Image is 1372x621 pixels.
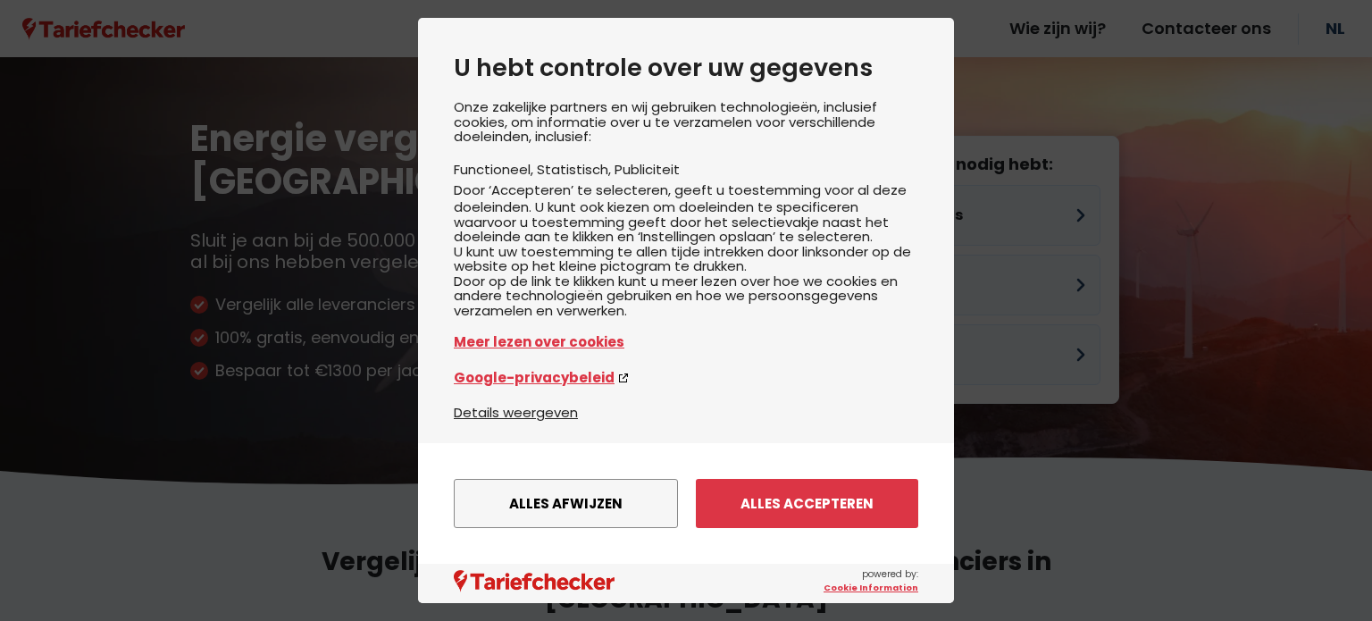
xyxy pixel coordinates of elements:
a: Meer lezen over cookies [454,331,918,352]
li: Publiciteit [615,160,680,179]
span: powered by: [824,567,918,594]
div: menu [418,443,954,564]
img: logo [454,570,615,592]
button: Alles afwijzen [454,479,678,528]
li: Statistisch [537,160,615,179]
li: Functioneel [454,160,537,179]
a: Cookie Information [824,582,918,594]
a: Google-privacybeleid [454,367,918,388]
div: Onze zakelijke partners en wij gebruiken technologieën, inclusief cookies, om informatie over u t... [454,100,918,402]
button: Details weergeven [454,402,578,423]
button: Alles accepteren [696,479,918,528]
h2: U hebt controle over uw gegevens [454,54,918,82]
